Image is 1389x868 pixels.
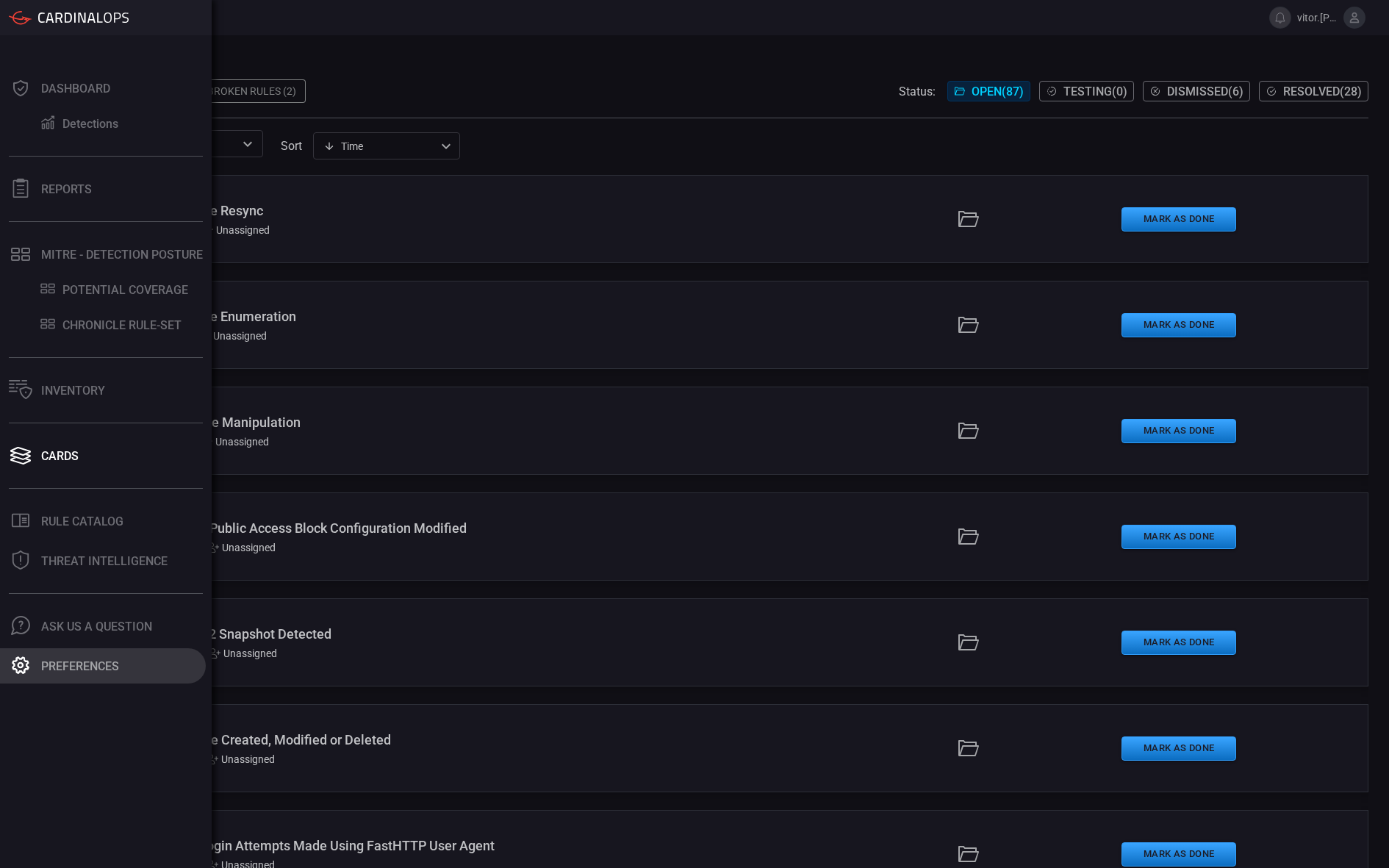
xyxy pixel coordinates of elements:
[41,82,110,96] div: Dashboard
[41,449,79,463] div: Cards
[62,283,188,297] div: POTENTIAL COVERAGE
[1121,525,1236,549] button: Mark as Done
[1121,313,1236,337] button: Mark as Done
[41,554,168,568] div: Threat Intelligence
[1297,12,1338,24] span: vitor.[PERSON_NAME]
[237,134,258,154] button: Open
[209,648,277,659] div: Unassigned
[1283,85,1362,98] span: Resolved ( 28 )
[62,117,118,131] div: Detections
[1121,842,1236,867] button: Mark as Done
[110,838,564,853] div: AWS - Unusual Login Attempts Made Using FastHTTP User Agent
[281,139,302,153] label: sort
[110,626,564,642] div: AWS - Shared EC2 Snapshot Detected
[201,224,270,236] div: Unassigned
[41,182,92,196] div: Reports
[1063,85,1127,98] span: Testing ( 0 )
[1121,631,1236,655] button: Mark as Done
[1167,85,1243,98] span: Dismissed ( 6 )
[41,248,203,262] div: MITRE - Detection Posture
[198,79,306,103] div: Broken Rules (2)
[110,309,564,324] div: AWS - MFA Device Enumeration
[198,330,267,342] div: Unassigned
[947,81,1030,101] button: Open(87)
[207,753,275,765] div: Unassigned
[1121,736,1236,761] button: Mark as Done
[1121,419,1236,443] button: Mark as Done
[41,514,123,528] div: Rule Catalog
[207,542,276,553] div: Unassigned
[1259,81,1368,101] button: Resolved(28)
[110,415,564,430] div: AWS - ECS Service Manipulation
[62,318,182,332] div: CHRONICLE RULE-SET
[110,203,564,218] div: AWS - MFA Device Resync
[1143,81,1250,101] button: Dismissed(6)
[110,520,564,536] div: AWS - S3 Bucket Public Access Block Configuration Modified
[201,436,269,448] div: Unassigned
[1121,207,1236,232] button: Mark as Done
[110,732,564,747] div: AWS - Route Table Created, Modified or Deleted
[41,659,119,673] div: Preferences
[41,384,105,398] div: Inventory
[41,620,152,634] div: Ask Us A Question
[899,85,936,98] span: Status:
[972,85,1024,98] span: Open ( 87 )
[1039,81,1134,101] button: Testing(0)
[323,139,437,154] div: Time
